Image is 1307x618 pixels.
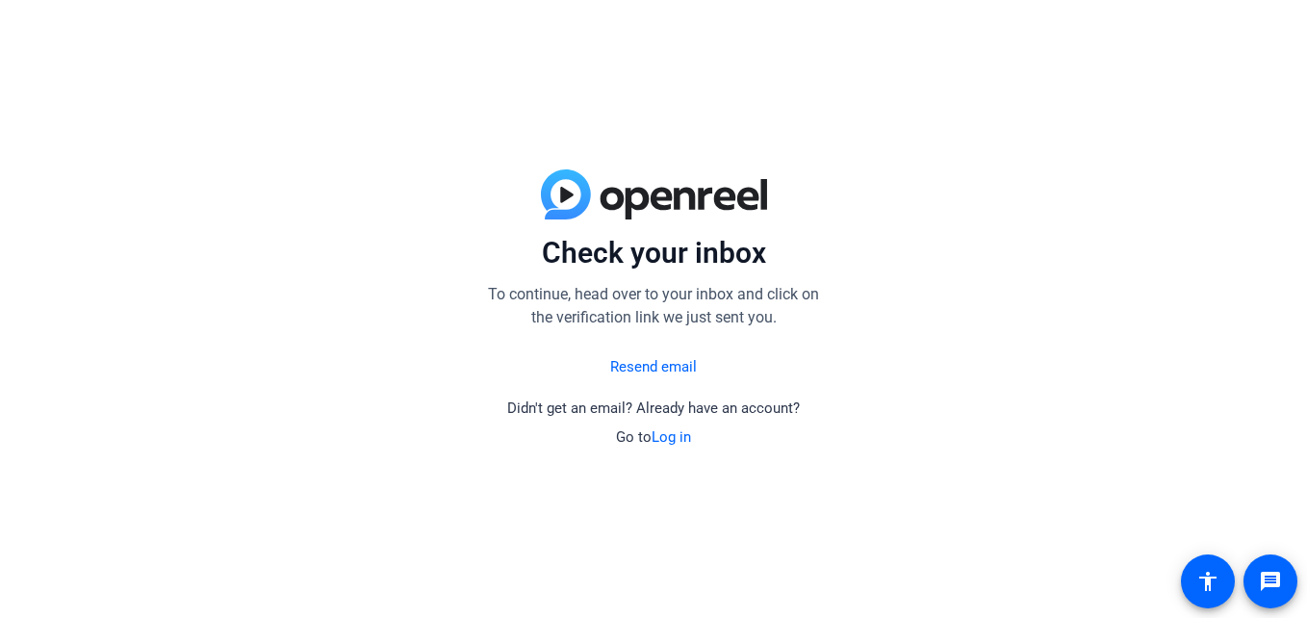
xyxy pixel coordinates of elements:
a: Resend email [610,356,697,378]
mat-icon: accessibility [1196,570,1219,593]
a: Log in [652,428,691,446]
img: blue-gradient.svg [541,169,767,219]
mat-icon: message [1259,570,1282,593]
span: Didn't get an email? Already have an account? [507,399,800,417]
span: Go to [616,428,691,446]
p: Check your inbox [480,235,827,271]
p: To continue, head over to your inbox and click on the verification link we just sent you. [480,283,827,329]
